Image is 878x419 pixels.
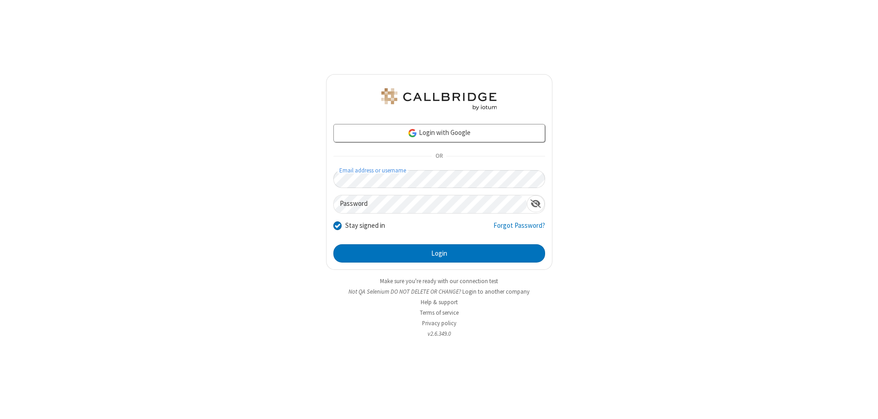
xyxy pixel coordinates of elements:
a: Terms of service [420,309,459,317]
button: Login to another company [462,287,530,296]
a: Make sure you're ready with our connection test [380,277,498,285]
a: Forgot Password? [493,220,545,238]
button: Login [333,244,545,263]
li: Not QA Selenium DO NOT DELETE OR CHANGE? [326,287,552,296]
input: Email address or username [333,170,545,188]
label: Stay signed in [345,220,385,231]
a: Help & support [421,298,458,306]
img: QA Selenium DO NOT DELETE OR CHANGE [380,88,498,110]
li: v2.6.349.0 [326,329,552,338]
span: OR [432,150,446,163]
a: Login with Google [333,124,545,142]
input: Password [334,195,527,213]
a: Privacy policy [422,319,456,327]
img: google-icon.png [407,128,418,138]
div: Show password [527,195,545,212]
